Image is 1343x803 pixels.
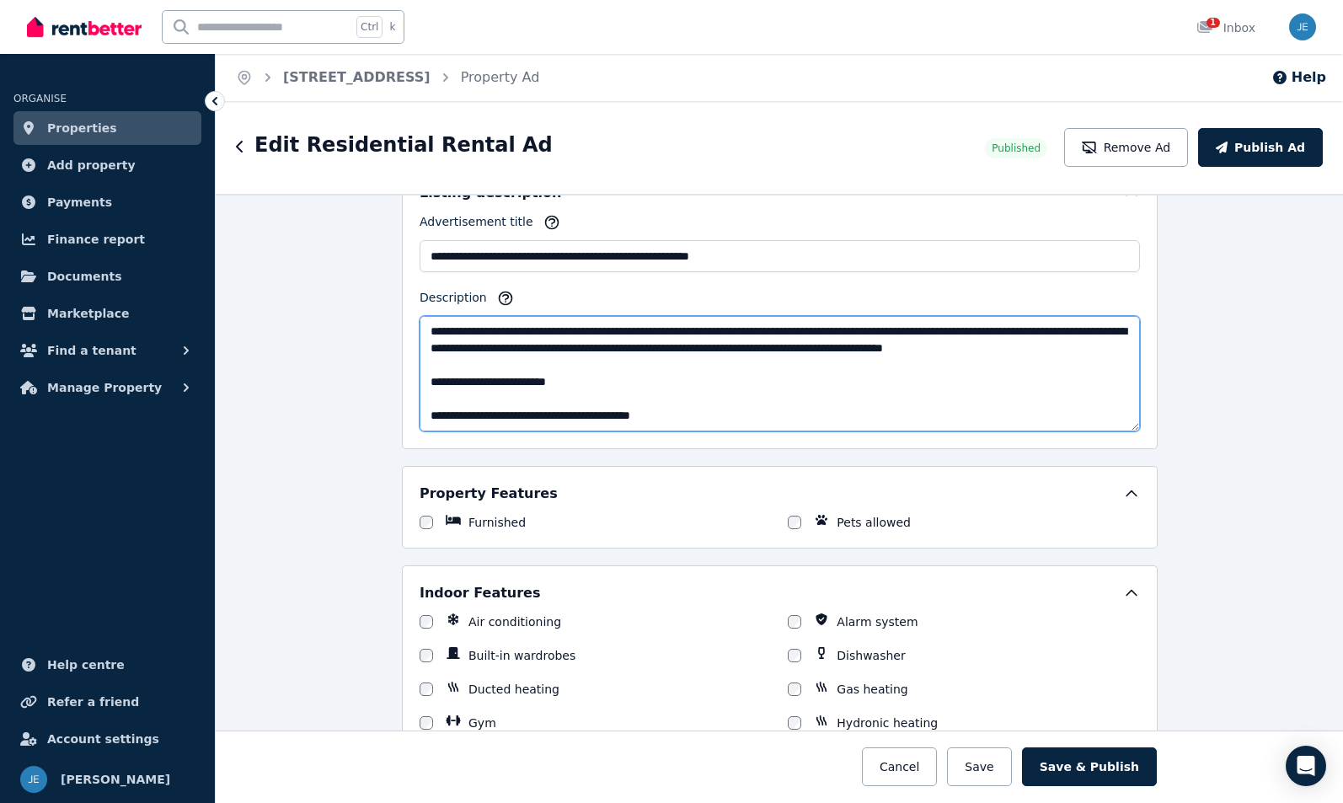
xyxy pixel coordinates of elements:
label: Dishwasher [837,647,905,664]
button: Find a tenant [13,334,201,367]
label: Hydronic heating [837,715,938,731]
a: Properties [13,111,201,145]
a: Finance report [13,222,201,256]
a: [STREET_ADDRESS] [283,69,431,85]
a: Help centre [13,648,201,682]
a: Add property [13,148,201,182]
div: Open Intercom Messenger [1286,746,1326,786]
span: Finance report [47,229,145,249]
img: Jeff [20,766,47,793]
a: Marketplace [13,297,201,330]
a: Refer a friend [13,685,201,719]
button: Remove Ad [1064,128,1188,167]
a: Payments [13,185,201,219]
span: Account settings [47,729,159,749]
label: Advertisement title [420,213,533,237]
span: Ctrl [356,16,383,38]
span: Properties [47,118,117,138]
label: Gas heating [837,681,907,698]
span: k [389,20,395,34]
h1: Edit Residential Rental Ad [254,131,553,158]
img: RentBetter [27,14,142,40]
a: Documents [13,260,201,293]
span: Marketplace [47,303,129,324]
h5: Indoor Features [420,583,540,603]
h5: Property Features [420,484,558,504]
label: Built-in wardrobes [468,647,575,664]
span: ORGANISE [13,93,67,104]
span: Help centre [47,655,125,675]
button: Save & Publish [1022,747,1157,786]
label: Alarm system [837,613,918,630]
button: Cancel [862,747,937,786]
label: Ducted heating [468,681,559,698]
span: Manage Property [47,377,162,398]
img: Jeff [1289,13,1316,40]
div: Inbox [1196,19,1255,36]
span: Published [992,142,1041,155]
span: Payments [47,192,112,212]
nav: Breadcrumb [216,54,559,101]
label: Pets allowed [837,514,911,531]
span: Refer a friend [47,692,139,712]
button: Manage Property [13,371,201,404]
a: Account settings [13,722,201,756]
label: Gym [468,715,496,731]
button: Save [947,747,1011,786]
span: Documents [47,266,122,286]
button: Publish Ad [1198,128,1323,167]
span: Add property [47,155,136,175]
span: 1 [1207,18,1220,28]
span: [PERSON_NAME] [61,769,170,790]
label: Furnished [468,514,526,531]
button: Help [1271,67,1326,88]
label: Description [420,289,487,313]
a: Property Ad [461,69,540,85]
span: Find a tenant [47,340,136,361]
label: Air conditioning [468,613,561,630]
